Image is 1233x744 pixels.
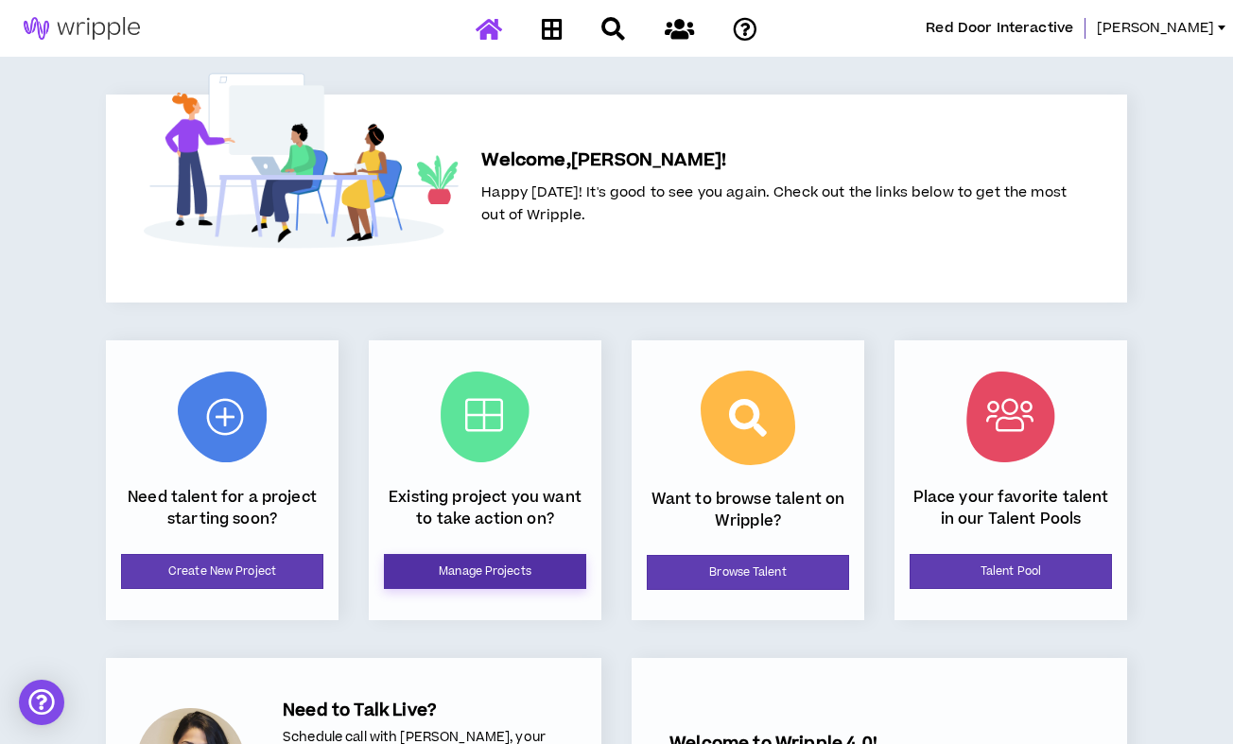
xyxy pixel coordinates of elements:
[966,372,1055,462] img: Talent Pool
[441,372,530,462] img: Current Projects
[121,554,323,589] a: Create New Project
[481,182,1067,225] span: Happy [DATE]! It's good to see you again. Check out the links below to get the most out of Wripple.
[384,487,586,529] p: Existing project you want to take action on?
[283,701,571,720] h5: Need to Talk Live?
[178,372,267,462] img: New Project
[647,555,849,590] a: Browse Talent
[926,18,1073,39] span: Red Door Interactive
[384,554,586,589] a: Manage Projects
[647,489,849,531] p: Want to browse talent on Wripple?
[910,554,1112,589] a: Talent Pool
[481,147,1067,174] h5: Welcome, [PERSON_NAME] !
[910,487,1112,529] p: Place your favorite talent in our Talent Pools
[1097,18,1214,39] span: [PERSON_NAME]
[19,680,64,725] div: Open Intercom Messenger
[121,487,323,529] p: Need talent for a project starting soon?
